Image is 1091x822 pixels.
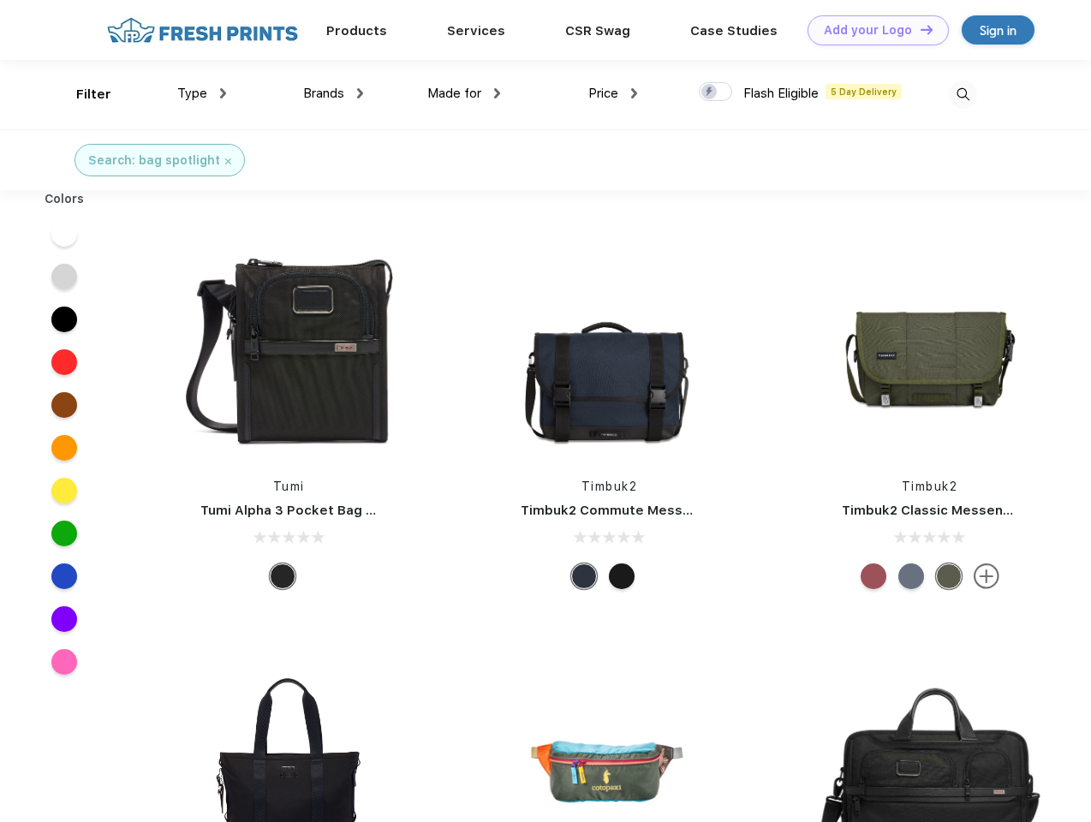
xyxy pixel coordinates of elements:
[949,80,977,109] img: desktop_search.svg
[842,503,1054,518] a: Timbuk2 Classic Messenger Bag
[326,23,387,39] a: Products
[175,233,402,461] img: func=resize&h=266
[609,563,635,589] div: Eco Black
[902,479,958,493] a: Timbuk2
[427,86,481,101] span: Made for
[303,86,344,101] span: Brands
[357,88,363,98] img: dropdown.png
[980,21,1016,40] div: Sign in
[921,25,933,34] img: DT
[826,84,902,99] span: 5 Day Delivery
[102,15,303,45] img: fo%20logo%202.webp
[32,190,98,208] div: Colors
[743,86,819,101] span: Flash Eligible
[200,503,401,518] a: Tumi Alpha 3 Pocket Bag Small
[581,479,638,493] a: Timbuk2
[270,563,295,589] div: Black
[631,88,637,98] img: dropdown.png
[824,23,912,38] div: Add your Logo
[571,563,597,589] div: Eco Nautical
[225,158,231,164] img: filter_cancel.svg
[898,563,924,589] div: Eco Lightbeam
[962,15,1034,45] a: Sign in
[220,88,226,98] img: dropdown.png
[521,503,750,518] a: Timbuk2 Commute Messenger Bag
[816,233,1044,461] img: func=resize&h=266
[588,86,618,101] span: Price
[273,479,305,493] a: Tumi
[861,563,886,589] div: Eco Collegiate Red
[936,563,962,589] div: Eco Army
[76,85,111,104] div: Filter
[494,88,500,98] img: dropdown.png
[88,152,220,170] div: Search: bag spotlight
[495,233,723,461] img: func=resize&h=266
[974,563,999,589] img: more.svg
[177,86,207,101] span: Type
